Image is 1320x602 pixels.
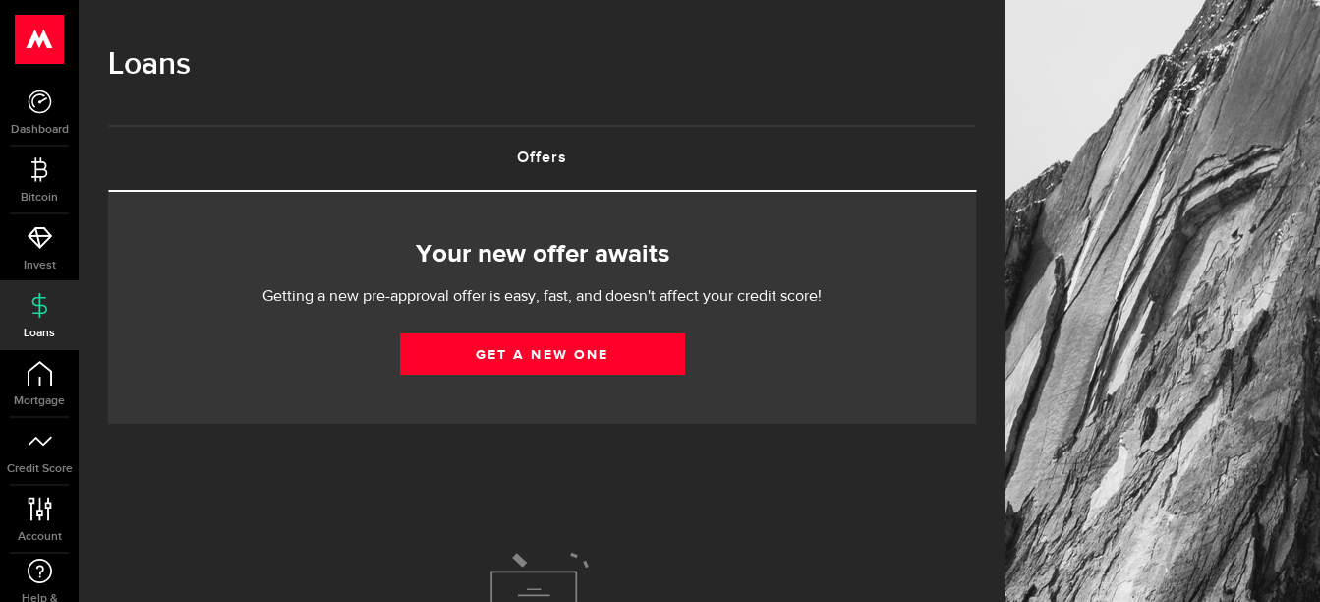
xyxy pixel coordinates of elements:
p: Getting a new pre-approval offer is easy, fast, and doesn't affect your credit score! [203,285,882,309]
ul: Tabs Navigation [108,125,976,192]
a: Get a new one [400,333,685,375]
h1: Loans [108,39,976,90]
h2: Your new offer awaits [138,234,947,275]
iframe: LiveChat chat widget [1237,519,1320,602]
a: Offers [108,127,976,190]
